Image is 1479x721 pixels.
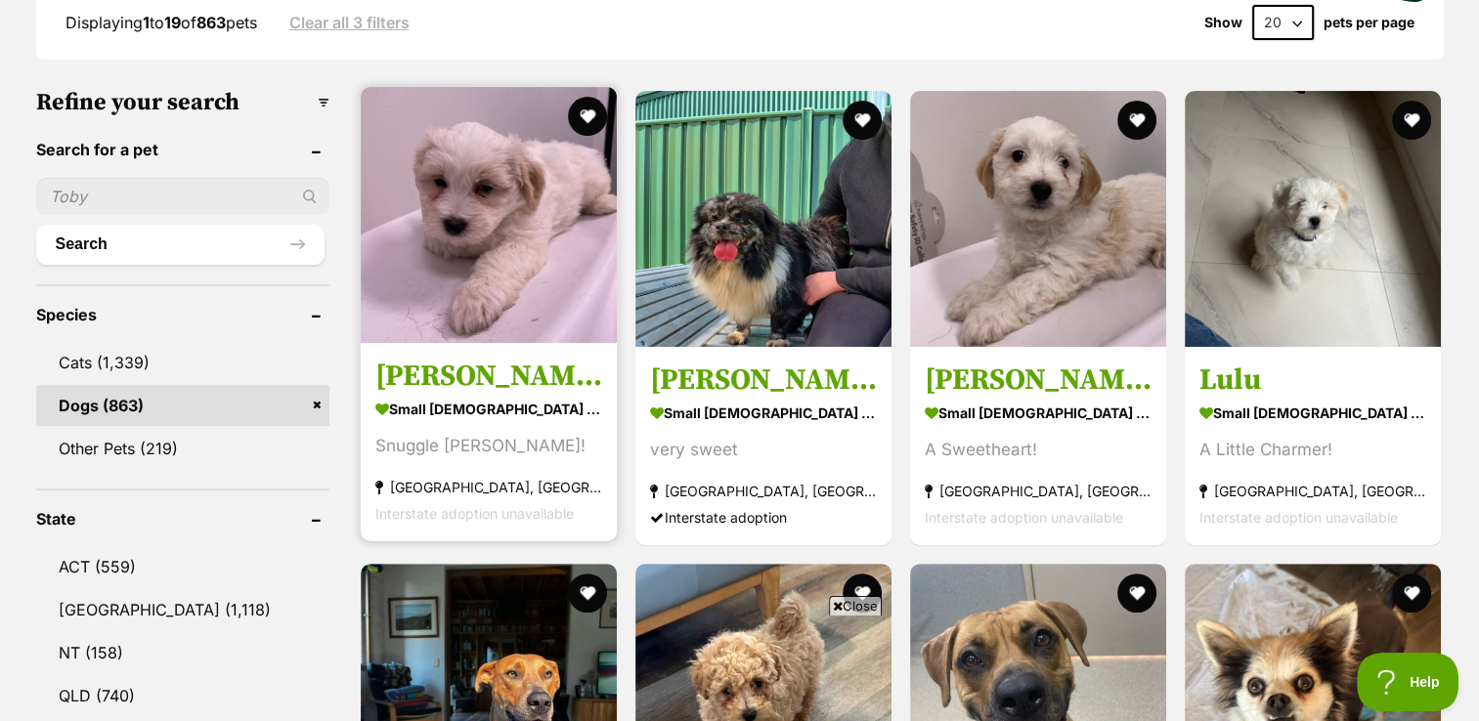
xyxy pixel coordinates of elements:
[36,589,329,630] a: [GEOGRAPHIC_DATA] (1,118)
[650,399,877,427] strong: small [DEMOGRAPHIC_DATA] Dog
[829,596,882,615] span: Close
[650,504,877,530] div: Interstate adoption
[1324,15,1414,30] label: pets per page
[196,13,226,32] strong: 863
[910,347,1166,545] a: [PERSON_NAME] small [DEMOGRAPHIC_DATA] Dog A Sweetheart! [GEOGRAPHIC_DATA], [GEOGRAPHIC_DATA] Int...
[1199,361,1426,399] h3: Lulu
[361,87,617,343] img: Winston - Maltese Dog
[375,395,602,423] strong: small [DEMOGRAPHIC_DATA] Dog
[1185,347,1441,545] a: Lulu small [DEMOGRAPHIC_DATA] Dog A Little Charmer! [GEOGRAPHIC_DATA], [GEOGRAPHIC_DATA] Intersta...
[910,91,1166,347] img: Ollie - Maltese Dog
[36,225,325,264] button: Search
[164,13,181,32] strong: 19
[568,97,607,136] button: favourite
[1393,573,1432,613] button: favourite
[375,474,602,500] strong: [GEOGRAPHIC_DATA], [GEOGRAPHIC_DATA]
[650,437,877,463] div: very sweet
[36,89,329,116] h3: Refine your search
[1199,399,1426,427] strong: small [DEMOGRAPHIC_DATA] Dog
[1393,101,1432,140] button: favourite
[384,623,1096,711] iframe: Advertisement
[36,675,329,716] a: QLD (740)
[925,399,1152,427] strong: small [DEMOGRAPHIC_DATA] Dog
[635,347,892,545] a: [PERSON_NAME] small [DEMOGRAPHIC_DATA] Dog very sweet [GEOGRAPHIC_DATA], [GEOGRAPHIC_DATA] Inters...
[1117,573,1156,613] button: favourite
[1185,91,1441,347] img: Lulu - Maltese Dog
[65,13,257,32] span: Displaying to of pets
[925,361,1152,399] h3: [PERSON_NAME]
[925,478,1152,504] strong: [GEOGRAPHIC_DATA], [GEOGRAPHIC_DATA]
[635,91,892,347] img: Wally - Pomeranian Dog
[36,546,329,587] a: ACT (559)
[36,632,329,673] a: NT (158)
[375,433,602,459] div: Snuggle [PERSON_NAME]!
[289,14,410,31] a: Clear all 3 filters
[375,505,574,522] span: Interstate adoption unavailable
[36,141,329,158] header: Search for a pet
[1199,509,1398,526] span: Interstate adoption unavailable
[36,510,329,528] header: State
[1199,478,1426,504] strong: [GEOGRAPHIC_DATA], [GEOGRAPHIC_DATA]
[925,437,1152,463] div: A Sweetheart!
[36,306,329,323] header: Species
[36,178,329,215] input: Toby
[568,573,607,613] button: favourite
[925,509,1123,526] span: Interstate adoption unavailable
[1117,101,1156,140] button: favourite
[650,361,877,399] h3: [PERSON_NAME]
[1199,437,1426,463] div: A Little Charmer!
[1357,653,1459,711] iframe: Help Scout Beacon - Open
[36,385,329,426] a: Dogs (863)
[36,428,329,469] a: Other Pets (219)
[650,478,877,504] strong: [GEOGRAPHIC_DATA], [GEOGRAPHIC_DATA]
[36,342,329,383] a: Cats (1,339)
[361,343,617,541] a: [PERSON_NAME] small [DEMOGRAPHIC_DATA] Dog Snuggle [PERSON_NAME]! [GEOGRAPHIC_DATA], [GEOGRAPHIC_...
[843,101,882,140] button: favourite
[1204,15,1242,30] span: Show
[843,573,882,613] button: favourite
[143,13,150,32] strong: 1
[375,358,602,395] h3: [PERSON_NAME]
